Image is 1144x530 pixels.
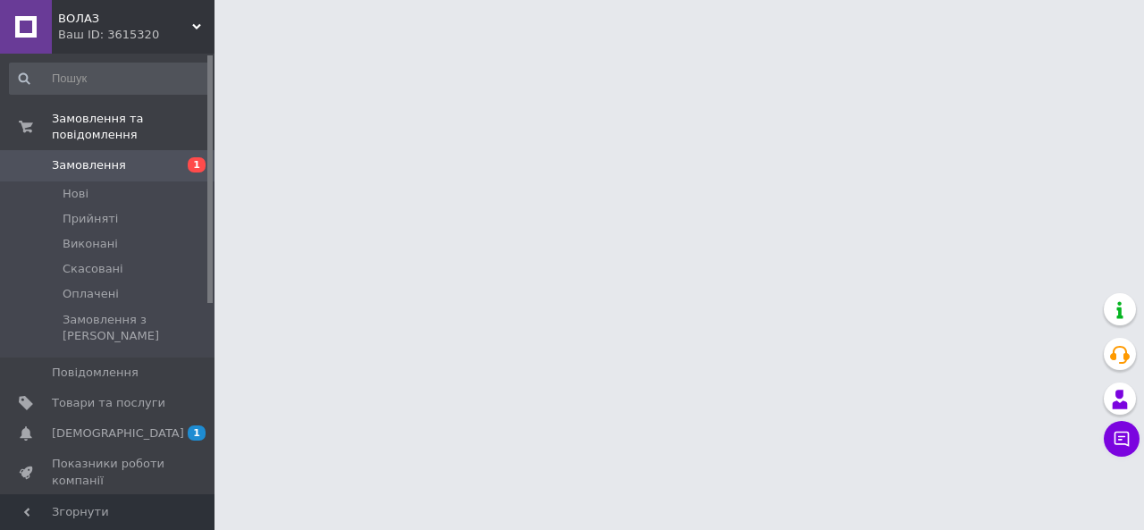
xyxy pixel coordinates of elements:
[52,365,139,381] span: Повідомлення
[63,186,88,202] span: Нові
[58,27,214,43] div: Ваш ID: 3615320
[52,157,126,173] span: Замовлення
[9,63,211,95] input: Пошук
[188,157,206,172] span: 1
[52,456,165,488] span: Показники роботи компанії
[63,236,118,252] span: Виконані
[63,261,123,277] span: Скасовані
[52,111,214,143] span: Замовлення та повідомлення
[63,286,119,302] span: Оплачені
[58,11,192,27] span: ВОЛАЗ
[52,395,165,411] span: Товари та послуги
[52,425,184,442] span: [DEMOGRAPHIC_DATA]
[63,211,118,227] span: Прийняті
[188,425,206,441] span: 1
[1104,421,1140,457] button: Чат з покупцем
[63,312,209,344] span: Замовлення з [PERSON_NAME]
